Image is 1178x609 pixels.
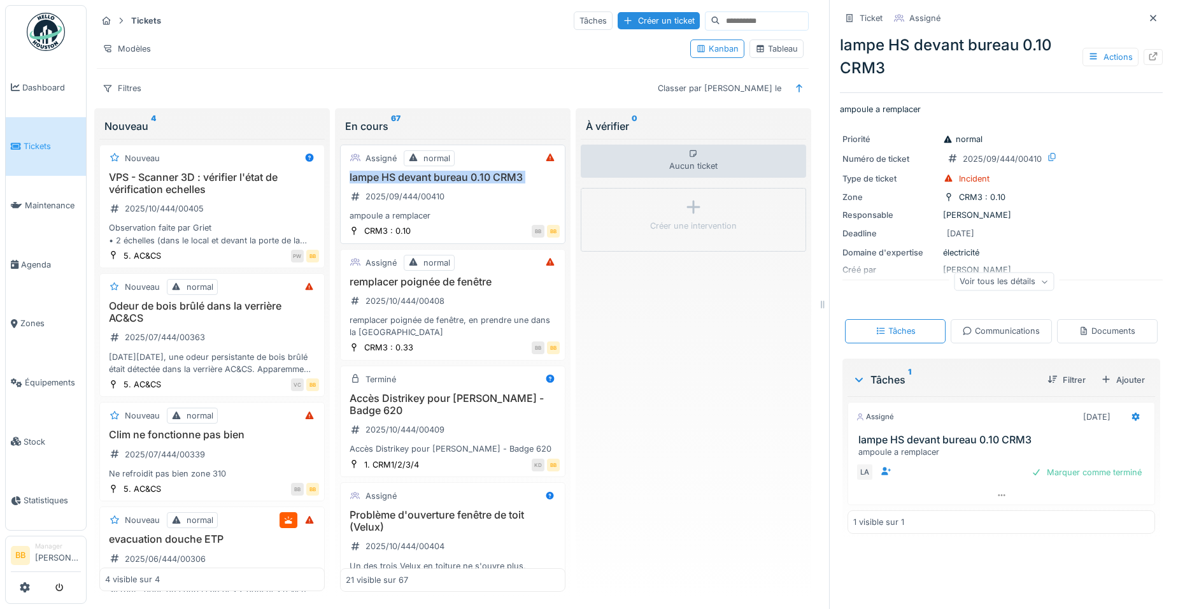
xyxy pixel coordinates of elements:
div: Priorité [842,133,938,145]
div: Deadline [842,227,938,240]
div: Voir tous les détails [954,273,1054,291]
div: Créer une intervention [650,220,737,232]
div: Observation faite par Griet • 2 échelles (dans le local et devant la porte de la salle ACCS/3D) a... [105,222,319,246]
div: normal [187,514,213,526]
h3: evacuation douche ETP [105,533,319,545]
div: Nouveau [125,410,160,422]
div: 4 visible sur 4 [105,574,160,586]
div: Ne refroidit pas bien zone 310 [105,468,319,480]
div: 2025/09/444/00410 [365,190,444,203]
div: Numéro de ticket [842,153,938,165]
div: Ticket [860,12,883,24]
div: CRM3 : 0.33 [364,341,413,354]
div: Accès Distrikey pour [PERSON_NAME] - Badge 620 [346,443,560,455]
div: 2025/07/444/00363 [125,331,205,343]
div: Zone [842,191,938,203]
div: 1 visible sur 1 [853,516,904,528]
div: Créer un ticket [618,12,700,29]
sup: 1 [908,372,911,387]
div: 2025/09/444/00410 [963,153,1042,165]
h3: Accès Distrikey pour [PERSON_NAME] - Badge 620 [346,392,560,417]
li: BB [11,546,30,565]
div: 21 visible sur 67 [346,574,408,586]
div: À vérifier [586,118,801,134]
span: Maintenance [25,199,81,211]
div: BB [306,250,319,262]
div: VC [291,378,304,391]
div: BB [306,483,319,496]
div: 2025/06/444/00306 [125,553,206,565]
span: Stock [24,436,81,448]
div: Aucun ticket [581,145,806,178]
div: BB [291,483,304,496]
div: Tableau [755,43,798,55]
li: [PERSON_NAME] [35,541,81,569]
div: 2025/10/444/00408 [365,295,444,307]
div: [DATE] [947,227,974,240]
div: BB [306,378,319,391]
div: Assigné [365,257,397,269]
div: Domaine d'expertise [842,247,938,259]
div: Responsable [842,209,938,221]
div: BB [532,225,544,238]
a: Équipements [6,353,86,412]
div: Filtrer [1042,371,1091,389]
a: Agenda [6,235,86,294]
div: Ajouter [1096,371,1150,389]
p: ampoule a remplacer [840,103,1163,115]
div: Tâches [853,372,1037,387]
div: BB [547,459,560,471]
div: PW [291,250,304,262]
div: En cours [345,118,560,134]
div: 5. AC&CS [124,483,161,495]
h3: lampe HS devant bureau 0.10 CRM3 [346,171,560,183]
div: Marquer comme terminé [1026,464,1147,481]
div: [PERSON_NAME] [842,209,1160,221]
div: Manager [35,541,81,551]
div: Terminé [365,373,396,385]
h3: Odeur de bois brûlé dans la verrière AC&CS [105,300,319,324]
div: Incident [959,173,990,185]
div: lampe HS devant bureau 0.10 CRM3 [840,34,1163,80]
div: BB [547,225,560,238]
span: Équipements [25,376,81,389]
div: normal [423,257,450,269]
strong: Tickets [126,15,166,27]
div: Assigné [909,12,940,24]
h3: remplacer poignée de fenêtre [346,276,560,288]
div: 2025/07/444/00339 [125,448,205,461]
div: Nouveau [125,281,160,293]
h3: lampe HS devant bureau 0.10 CRM3 [858,434,1149,446]
div: Tâches [574,11,613,30]
div: KD [532,459,544,471]
div: ampoule a remplacer [858,446,1149,458]
a: Statistiques [6,471,86,531]
div: Assigné [856,412,894,422]
sup: 0 [632,118,637,134]
div: Communications [962,325,1040,337]
a: Dashboard [6,58,86,117]
div: Filtres [97,79,147,97]
div: 2025/10/444/00404 [365,540,444,552]
div: normal [423,152,450,164]
div: BB [547,341,560,354]
div: Documents [1079,325,1135,337]
div: 2025/10/444/00405 [125,203,204,215]
div: normal [943,133,983,145]
div: BB [532,341,544,354]
span: Tickets [24,140,81,152]
span: Zones [20,317,81,329]
div: [DATE][DATE], une odeur persistante de bois brûlé était détectée dans la verrière AC&CS. Apparemm... [105,351,319,375]
div: CRM3 : 0.10 [364,225,411,237]
div: 5. AC&CS [124,378,161,390]
div: LA [856,463,874,481]
div: [DATE] [1083,411,1111,423]
span: Statistiques [24,494,81,506]
div: Assigné [365,490,397,502]
sup: 4 [151,118,156,134]
div: ampoule a remplacer [346,210,560,222]
div: Kanban [696,43,739,55]
div: Type de ticket [842,173,938,185]
a: Maintenance [6,176,86,235]
a: BB Manager[PERSON_NAME] [11,541,81,572]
